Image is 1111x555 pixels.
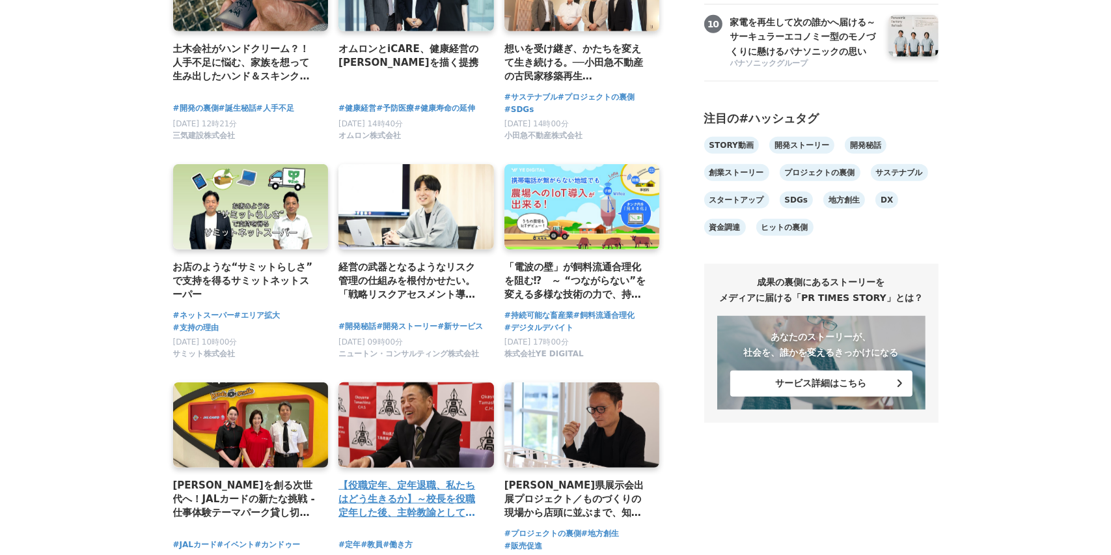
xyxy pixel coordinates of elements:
[845,137,886,154] a: 開発秘話
[173,349,236,360] span: サミット株式会社
[780,164,860,181] a: プロジェクトの裏側
[504,104,534,116] a: #SDGs
[780,192,814,208] a: SDGs
[173,539,217,551] a: #JALカード
[254,539,300,551] a: #カンドゥー
[361,539,383,551] a: #教員
[173,478,318,520] h4: [PERSON_NAME]を創る次世代へ！JALカードの新たな挑戦 - 仕事体験テーマパーク貸し切りイベントの開催 -
[338,119,403,128] span: [DATE] 14時40分
[504,309,573,322] a: #持続可能な畜産業
[338,320,376,333] a: #開発秘話
[769,137,834,154] a: 開発ストーリー
[173,337,238,347] span: [DATE] 10時00分
[173,309,234,322] a: #ネットスーパー
[217,539,254,551] a: #イベント
[704,15,722,33] span: 10
[338,42,484,70] a: オムロンとiCARE、健康経営の[PERSON_NAME]を描く提携
[704,219,746,236] a: 資金調達
[504,91,558,104] a: #サステナブル
[504,352,584,362] a: 株式会社YE DIGITAL
[338,337,403,347] span: [DATE] 09時00分
[338,130,401,141] span: オムロン株式会社
[504,540,542,552] a: #販売促進
[219,102,256,115] a: #誕生秘話
[875,192,898,208] a: DX
[730,15,879,57] a: 家電を再生して次の誰かへ届ける～サーキュラーエコノミー型のモノづくりに懸けるパナソニックの思い
[338,102,376,115] a: #健康経営
[338,134,401,143] a: オムロン株式会社
[717,274,926,306] h2: 成果の裏側にあるストーリーを メディアに届ける「PR TIMES STORY」とは？
[338,349,479,360] span: ニュートン・コンサルティング株式会社
[234,309,280,322] a: #エリア拡大
[558,91,635,104] span: #プロジェクトの裏側
[504,337,569,347] span: [DATE] 17時00分
[338,352,479,362] a: ニュートン・コンサルティング株式会社
[573,309,635,322] a: #飼料流通合理化
[256,102,294,115] a: #人手不足
[504,260,650,302] a: 「電波の壁」が飼料流通合理化を阻む⁉ ～ “つながらない”を変える多様な技術の力で、持続可能な畜産へ ～
[414,102,475,115] a: #健康寿命の延伸
[173,130,236,141] span: 三気建設株式会社
[730,329,912,360] p: あなたのストーリーが、 社会を、誰かを変えるきっかけになる
[173,119,238,128] span: [DATE] 12時21分
[504,134,583,143] a: 小田急不動産株式会社
[383,539,413,551] a: #働き方
[504,349,584,360] span: 株式会社YE DIGITAL
[173,322,219,334] a: #支持の理由
[717,316,926,410] a: あなたのストーリーが、社会を、誰かを変えるきっかけになる サービス詳細はこちら
[173,102,219,115] a: #開発の裏側
[730,58,879,70] a: パナソニックグループ
[504,528,581,540] a: #プロジェクトの裏側
[730,58,808,69] span: パナソニックグループ
[437,320,483,333] a: #新サービス
[338,539,361,551] span: #定年
[376,320,437,333] a: #開発ストーリー
[581,528,619,540] a: #地方創生
[173,260,318,302] a: お店のような“サミットらしさ”で支持を得るサミットネットスーパー
[173,134,236,143] a: 三気建設株式会社
[376,102,414,115] span: #予防医療
[730,371,912,397] button: サービス詳細はこちら
[338,260,484,302] h4: 経営の武器となるようなリスク管理の仕組みを根付かせたい。「戦略リスクアセスメント導入支援サービス」がもたらす価値と開発に込めた熱意
[173,352,236,362] a: サミット株式会社
[504,119,569,128] span: [DATE] 14時00分
[871,164,928,181] a: サステナブル
[504,478,650,520] a: [PERSON_NAME]県展示会出展プロジェクト／ものづくりの現場から店頭に並ぶまで、知られていない裏側の話【展示商談会プロジェクトの裏側-1】
[504,322,573,334] a: #デジタルデバイト
[338,478,484,520] a: 【役職定年、定年退職、私たちはどう生きるか】～校長を役職定年した後、主幹教諭として働く[PERSON_NAME]先生への取材記～
[504,130,583,141] span: 小田急不動産株式会社
[704,164,769,181] a: 創業ストーリー
[704,109,939,127] div: 注目の#ハッシュタグ
[504,42,650,84] a: 想いを受け継ぎ、かたちを変えて生き続ける。──小田急不動産の古民家移築再生『KATARITSUGI』プロジェクト
[756,219,814,236] a: ヒットの裏側
[704,137,759,154] a: STORY動画
[173,42,318,84] a: 土木会社がハンドクリーム？！人手不足に悩む、家族を想って生み出したハンド＆スキンクリームの開発秘話 【主守手（[PERSON_NAME]）ハンド＆スキンクリーム】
